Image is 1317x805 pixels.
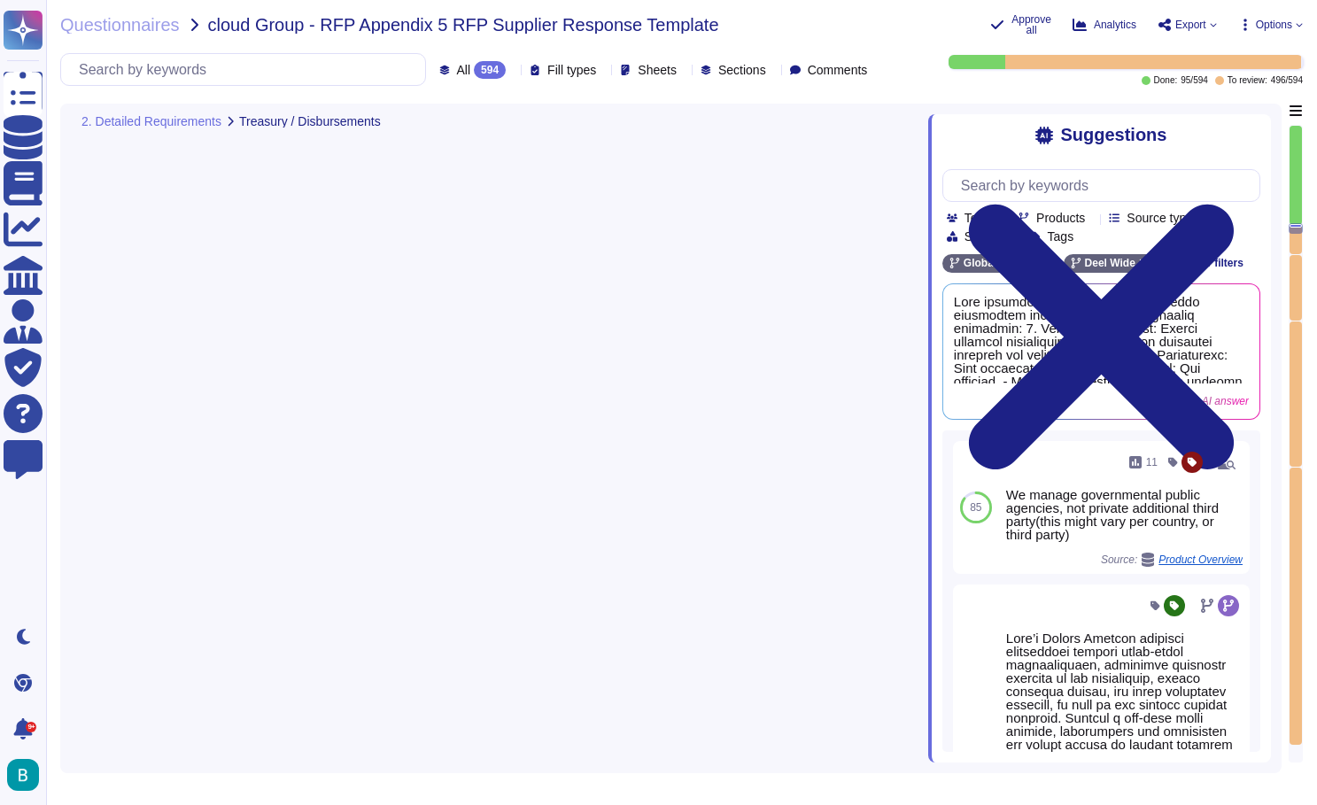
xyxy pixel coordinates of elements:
[1073,18,1136,32] button: Analytics
[1011,14,1051,35] span: Approve all
[990,14,1051,35] button: Approve all
[970,502,981,513] span: 85
[808,64,868,76] span: Comments
[70,54,425,85] input: Search by keywords
[1175,19,1206,30] span: Export
[1094,19,1136,30] span: Analytics
[4,755,51,794] button: user
[547,64,596,76] span: Fill types
[1228,76,1267,85] span: To review:
[952,170,1259,201] input: Search by keywords
[1181,76,1208,85] span: 95 / 594
[638,64,677,76] span: Sheets
[1256,19,1292,30] span: Options
[718,64,766,76] span: Sections
[1154,76,1178,85] span: Done:
[7,759,39,791] img: user
[457,64,471,76] span: All
[1101,553,1243,567] span: Source:
[474,61,506,79] div: 594
[60,16,180,34] span: Questionnaires
[1158,554,1243,565] span: Product Overview
[1271,76,1303,85] span: 496 / 594
[26,722,36,732] div: 9+
[208,16,719,34] span: cloud Group - RFP Appendix 5 RFP Supplier Response Template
